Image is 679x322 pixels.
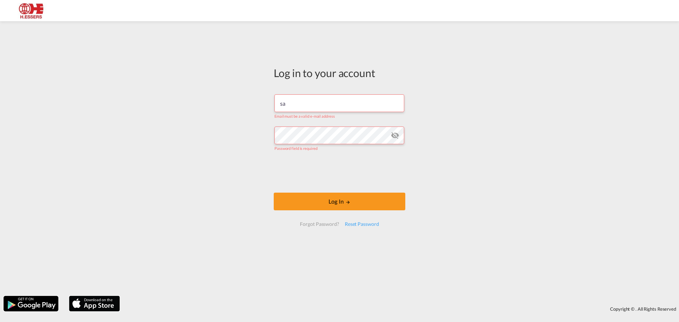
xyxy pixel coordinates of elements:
[274,114,335,118] span: Email must be a valid e-mail address
[391,131,399,140] md-icon: icon-eye-off
[11,3,58,19] img: 690005f0ba9d11ee90968bb23dcea500.JPG
[342,218,382,230] div: Reset Password
[123,303,679,315] div: Copyright © . All Rights Reserved
[274,65,405,80] div: Log in to your account
[274,193,405,210] button: LOGIN
[3,295,59,312] img: google.png
[68,295,121,312] img: apple.png
[274,94,404,112] input: Enter email/phone number
[274,146,317,151] span: Password field is required
[297,218,342,230] div: Forgot Password?
[286,158,393,186] iframe: reCAPTCHA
